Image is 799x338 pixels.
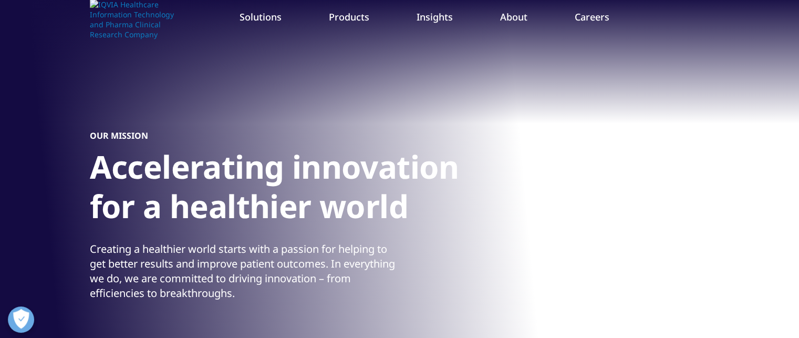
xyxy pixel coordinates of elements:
a: Insights [417,11,453,23]
a: Products [329,11,369,23]
a: About [500,11,527,23]
button: Ouvrir le centre de préférences [8,306,34,333]
h1: Accelerating innovation for a healthier world [90,147,484,232]
a: Solutions [240,11,282,23]
a: Careers [575,11,609,23]
div: Creating a healthier world starts with a passion for helping to get better results and improve pa... [90,242,397,301]
h5: OUR MISSION [90,130,148,141]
